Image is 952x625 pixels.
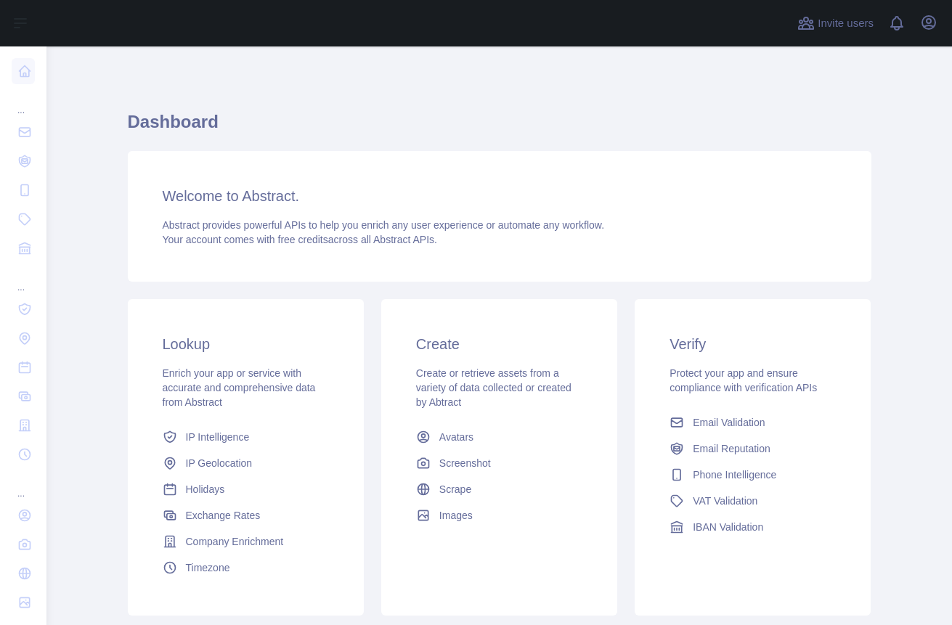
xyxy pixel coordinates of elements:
span: Holidays [186,482,225,497]
span: Enrich your app or service with accurate and comprehensive data from Abstract [163,367,316,408]
span: Protect your app and ensure compliance with verification APIs [670,367,817,393]
div: ... [12,264,35,293]
a: Screenshot [410,450,588,476]
h3: Create [416,334,582,354]
h3: Welcome to Abstract. [163,186,837,206]
span: Invite users [818,15,874,32]
a: IP Geolocation [157,450,335,476]
span: Scrape [439,482,471,497]
span: free credits [278,234,328,245]
a: Exchange Rates [157,502,335,528]
a: Phone Intelligence [664,462,842,488]
span: Timezone [186,560,230,575]
span: IBAN Validation [693,520,763,534]
h1: Dashboard [128,110,871,145]
a: Timezone [157,555,335,581]
h3: Lookup [163,334,329,354]
h3: Verify [670,334,836,354]
a: Holidays [157,476,335,502]
span: Create or retrieve assets from a variety of data collected or created by Abtract [416,367,571,408]
a: Email Reputation [664,436,842,462]
span: Phone Intelligence [693,467,776,482]
span: Abstract provides powerful APIs to help you enrich any user experience or automate any workflow. [163,219,605,231]
span: Email Reputation [693,441,770,456]
a: IP Intelligence [157,424,335,450]
a: Scrape [410,476,588,502]
a: Company Enrichment [157,528,335,555]
a: Avatars [410,424,588,450]
a: Email Validation [664,409,842,436]
div: ... [12,470,35,499]
span: Your account comes with across all Abstract APIs. [163,234,437,245]
span: IP Intelligence [186,430,250,444]
span: Company Enrichment [186,534,284,549]
a: IBAN Validation [664,514,842,540]
div: ... [12,87,35,116]
span: VAT Validation [693,494,757,508]
span: Screenshot [439,456,491,470]
span: Exchange Rates [186,508,261,523]
span: Avatars [439,430,473,444]
span: Email Validation [693,415,765,430]
span: Images [439,508,473,523]
button: Invite users [794,12,876,35]
a: VAT Validation [664,488,842,514]
span: IP Geolocation [186,456,253,470]
a: Images [410,502,588,528]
